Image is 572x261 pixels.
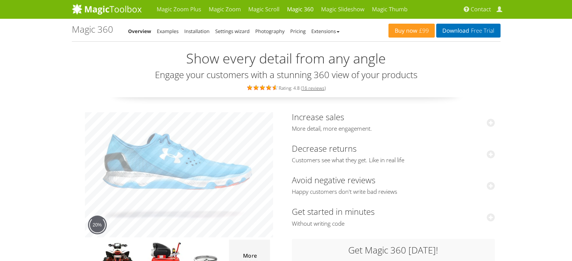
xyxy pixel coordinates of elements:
[290,28,306,35] a: Pricing
[215,28,250,35] a: Settings wizard
[255,28,285,35] a: Photography
[128,28,152,35] a: Overview
[436,24,500,38] a: DownloadFree Trial
[299,245,487,255] h3: Get Magic 360 [DATE]!
[311,28,340,35] a: Extensions
[292,174,495,196] a: Avoid negative reviewsHappy customers don't write bad reviews
[471,6,491,13] span: Contact
[184,28,209,35] a: Installation
[72,3,142,15] img: MagicToolbox.com - Image tools for your website
[72,51,501,66] h2: Show every detail from any angle
[417,28,429,34] span: £99
[292,125,495,133] span: More detail, more engagement.
[292,188,495,196] span: Happy customers don't write bad reviews
[388,24,435,38] a: Buy now£99
[292,111,495,133] a: Increase salesMore detail, more engagement.
[302,85,325,91] a: 16 reviews
[72,24,113,34] h1: Magic 360
[292,157,495,164] span: Customers see what they get. Like in real life
[292,220,495,228] span: Without writing code
[72,70,501,80] h3: Engage your customers with a stunning 360 view of your products
[469,28,494,34] span: Free Trial
[72,83,501,92] div: Rating: 4.8 ( )
[292,143,495,164] a: Decrease returnsCustomers see what they get. Like in real life
[157,28,179,35] a: Examples
[292,206,495,227] a: Get started in minutesWithout writing code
